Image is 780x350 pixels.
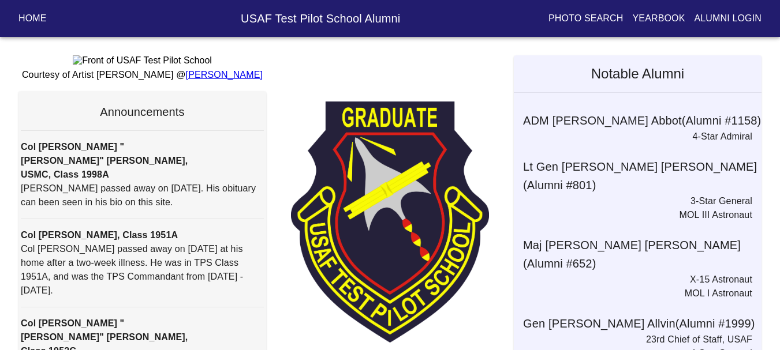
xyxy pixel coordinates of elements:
[628,8,689,29] button: Yearbook
[523,111,762,130] h6: ADM [PERSON_NAME] Abbot (Alumni # 1158 )
[514,208,752,222] p: MOL III Astronaut
[523,157,762,194] h6: Lt Gen [PERSON_NAME] [PERSON_NAME] (Alumni # 801 )
[21,103,264,121] h6: Announcements
[21,182,264,209] p: [PERSON_NAME] passed away on [DATE]. His obituary can been seen in his bio on this site.
[514,287,752,300] p: MOL I Astronaut
[514,273,752,287] p: X-15 Astronaut
[514,194,752,208] p: 3-Star General
[18,68,266,82] p: Courtesy of Artist [PERSON_NAME] @
[21,230,178,240] strong: Col [PERSON_NAME], Class 1951A
[695,12,762,25] p: Alumni Login
[514,333,752,347] p: 23rd Chief of Staff, USAF
[14,8,51,29] button: Home
[186,70,263,80] a: [PERSON_NAME]
[21,242,264,298] p: Col [PERSON_NAME] passed away on [DATE] at his home after a two-week illness. He was in TPS Class...
[291,101,489,343] img: TPS Patch
[544,8,628,29] button: Photo Search
[523,314,762,333] h6: Gen [PERSON_NAME] Allvin (Alumni # 1999 )
[73,55,212,66] img: Front of USAF Test Pilot School
[21,142,188,179] strong: Col [PERSON_NAME] "[PERSON_NAME]" [PERSON_NAME], USMC, Class 1998A
[135,9,507,28] h6: USAF Test Pilot School Alumni
[523,236,762,273] h6: Maj [PERSON_NAME] [PERSON_NAME] (Alumni # 652 )
[18,12,47,25] p: Home
[632,12,685,25] p: Yearbook
[514,55,762,92] h5: Notable Alumni
[548,12,624,25] p: Photo Search
[514,130,752,144] p: 4-Star Admiral
[690,8,767,29] button: Alumni Login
